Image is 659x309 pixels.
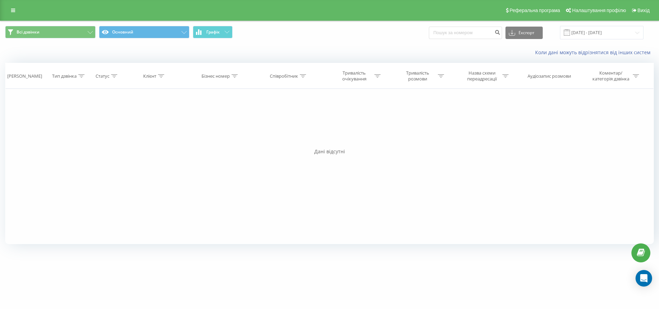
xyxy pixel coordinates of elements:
div: [PERSON_NAME] [7,73,42,79]
div: Дані відсутні [5,148,654,155]
span: Налаштування профілю [572,8,626,13]
div: Клієнт [143,73,156,79]
div: Назва схеми переадресації [464,70,501,82]
span: Графік [206,30,220,35]
a: Коли дані можуть відрізнятися вiд інших систем [535,49,654,56]
div: Коментар/категорія дзвінка [591,70,631,82]
button: Графік [193,26,233,38]
button: Експорт [505,27,543,39]
div: Співробітник [270,73,298,79]
input: Пошук за номером [429,27,502,39]
span: Всі дзвінки [17,29,39,35]
div: Статус [96,73,109,79]
div: Тривалість розмови [399,70,436,82]
span: Реферальна програма [510,8,560,13]
button: Основний [99,26,189,38]
div: Аудіозапис розмови [528,73,571,79]
button: Всі дзвінки [5,26,96,38]
div: Open Intercom Messenger [636,270,652,287]
div: Бізнес номер [201,73,230,79]
div: Тривалість очікування [336,70,373,82]
div: Тип дзвінка [52,73,77,79]
span: Вихід [638,8,650,13]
